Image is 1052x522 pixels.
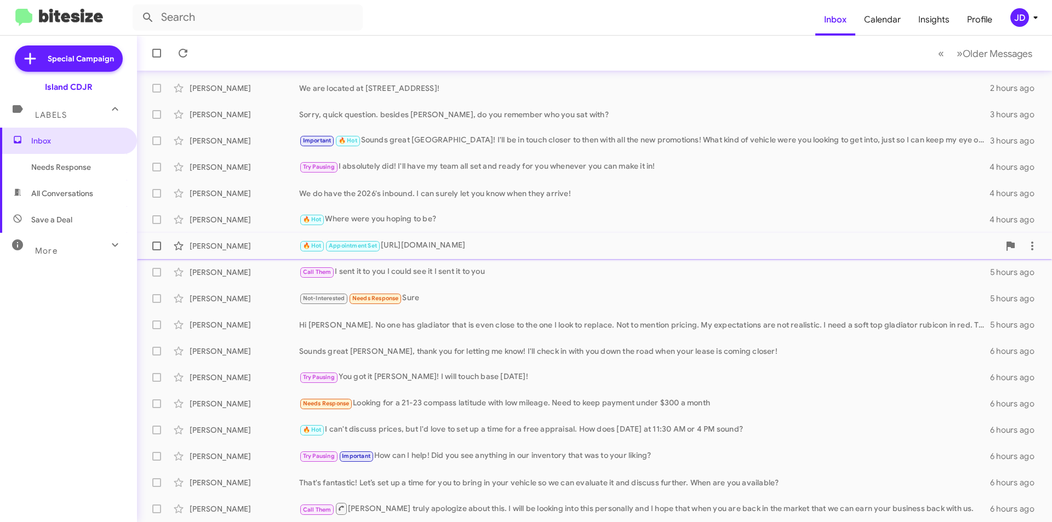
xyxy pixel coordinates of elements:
[352,295,399,302] span: Needs Response
[950,42,1039,65] button: Next
[990,477,1043,488] div: 6 hours ago
[299,450,990,462] div: How can I help! Did you see anything in our inventory that was to your liking?
[299,319,990,330] div: Hi [PERSON_NAME]. No one has gladiator that is even close to the one I look to replace. Not to me...
[299,292,990,305] div: Sure
[303,374,335,381] span: Try Pausing
[190,109,299,120] div: [PERSON_NAME]
[48,53,114,64] span: Special Campaign
[932,42,1039,65] nav: Page navigation example
[190,83,299,94] div: [PERSON_NAME]
[299,266,990,278] div: I sent it to you I could see it I sent it to you
[35,246,58,256] span: More
[938,47,944,60] span: «
[958,4,1001,36] a: Profile
[990,293,1043,304] div: 5 hours ago
[1010,8,1029,27] div: JD
[31,162,124,173] span: Needs Response
[990,346,1043,357] div: 6 hours ago
[190,398,299,409] div: [PERSON_NAME]
[299,134,990,147] div: Sounds great [GEOGRAPHIC_DATA]! I'll be in touch closer to then with all the new promotions! What...
[35,110,67,120] span: Labels
[342,452,370,460] span: Important
[190,503,299,514] div: [PERSON_NAME]
[190,372,299,383] div: [PERSON_NAME]
[339,137,357,144] span: 🔥 Hot
[963,48,1032,60] span: Older Messages
[303,506,331,513] span: Call Them
[990,83,1043,94] div: 2 hours ago
[299,213,990,226] div: Where were you hoping to be?
[190,267,299,278] div: [PERSON_NAME]
[303,400,350,407] span: Needs Response
[45,82,93,93] div: Island CDJR
[303,163,335,170] span: Try Pausing
[990,267,1043,278] div: 5 hours ago
[303,216,322,223] span: 🔥 Hot
[303,452,335,460] span: Try Pausing
[190,319,299,330] div: [PERSON_NAME]
[190,425,299,435] div: [PERSON_NAME]
[190,293,299,304] div: [PERSON_NAME]
[990,398,1043,409] div: 6 hours ago
[299,502,990,515] div: [PERSON_NAME] truly apologize about this. I will be looking into this personally and I hope that ...
[133,4,363,31] input: Search
[190,346,299,357] div: [PERSON_NAME]
[31,188,93,199] span: All Conversations
[190,162,299,173] div: [PERSON_NAME]
[931,42,951,65] button: Previous
[990,372,1043,383] div: 6 hours ago
[299,239,999,252] div: [URL][DOMAIN_NAME]
[299,477,990,488] div: That's fantastic! Let’s set up a time for you to bring in your vehicle so we can evaluate it and ...
[303,242,322,249] span: 🔥 Hot
[303,295,345,302] span: Not-Interested
[990,451,1043,462] div: 6 hours ago
[1001,8,1040,27] button: JD
[855,4,910,36] a: Calendar
[910,4,958,36] a: Insights
[299,109,990,120] div: Sorry, quick question. besides [PERSON_NAME], do you remember who you sat with?
[990,135,1043,146] div: 3 hours ago
[990,162,1043,173] div: 4 hours ago
[299,160,990,173] div: I absolutely did! I'll have my team all set and ready for you whenever you can make it in!
[329,242,377,249] span: Appointment Set
[299,188,990,199] div: We do have the 2026's inbound. I can surely let you know when they arrive!
[190,451,299,462] div: [PERSON_NAME]
[990,425,1043,435] div: 6 hours ago
[190,188,299,199] div: [PERSON_NAME]
[299,371,990,383] div: You got it [PERSON_NAME]! I will touch base [DATE]!
[815,4,855,36] a: Inbox
[299,423,990,436] div: I can't discuss prices, but I'd love to set up a time for a free appraisal. How does [DATE] at 11...
[299,346,990,357] div: Sounds great [PERSON_NAME], thank you for letting me know! I'll check in with you down the road w...
[303,268,331,276] span: Call Them
[31,214,72,225] span: Save a Deal
[990,319,1043,330] div: 5 hours ago
[990,188,1043,199] div: 4 hours ago
[299,83,990,94] div: We are located at [STREET_ADDRESS]!
[990,109,1043,120] div: 3 hours ago
[303,137,331,144] span: Important
[299,397,990,410] div: Looking for a 21-23 compass latitude with low mileage. Need to keep payment under $300 a month
[190,240,299,251] div: [PERSON_NAME]
[190,135,299,146] div: [PERSON_NAME]
[957,47,963,60] span: »
[31,135,124,146] span: Inbox
[303,426,322,433] span: 🔥 Hot
[990,503,1043,514] div: 6 hours ago
[190,214,299,225] div: [PERSON_NAME]
[190,477,299,488] div: [PERSON_NAME]
[15,45,123,72] a: Special Campaign
[990,214,1043,225] div: 4 hours ago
